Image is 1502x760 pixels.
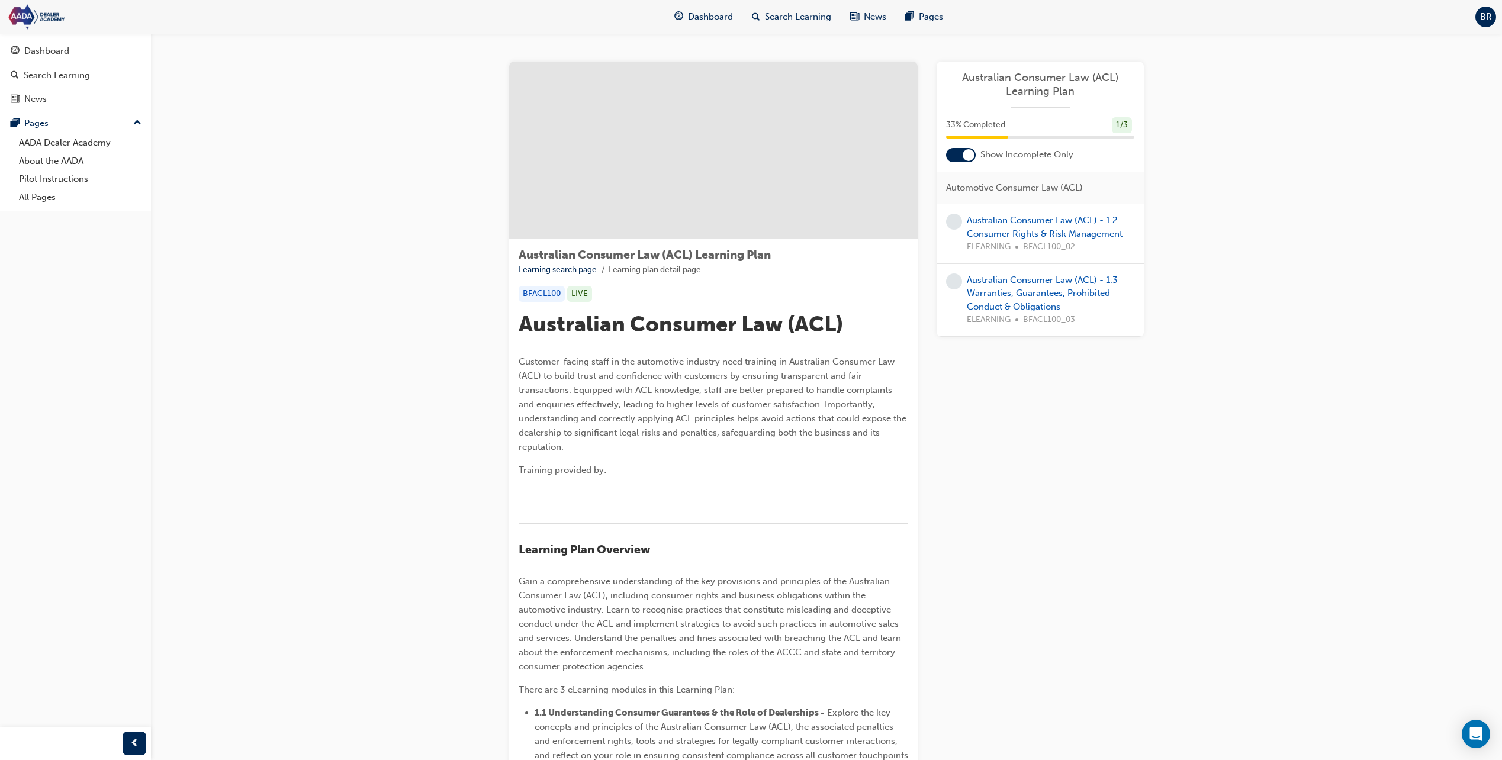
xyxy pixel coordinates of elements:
[752,9,760,24] span: search-icon
[1112,117,1132,133] div: 1 / 3
[688,10,733,24] span: Dashboard
[567,286,592,302] div: LIVE
[519,286,565,302] div: BFACL100
[967,313,1011,327] span: ELEARNING
[864,10,886,24] span: News
[14,170,146,188] a: Pilot Instructions
[946,214,962,230] span: learningRecordVerb_NONE-icon
[5,38,146,112] button: DashboardSearch LearningNews
[674,9,683,24] span: guage-icon
[519,576,903,672] span: Gain a comprehensive understanding of the key provisions and principles of the Australian Consume...
[1023,313,1075,327] span: BFACL100_03
[11,118,20,129] span: pages-icon
[14,188,146,207] a: All Pages
[967,240,1011,254] span: ELEARNING
[1462,720,1490,748] div: Open Intercom Messenger
[1023,240,1075,254] span: BFACL100_02
[5,40,146,62] a: Dashboard
[1480,10,1492,24] span: BR
[967,215,1123,239] a: Australian Consumer Law (ACL) - 1.2 Consumer Rights & Risk Management
[946,71,1134,98] a: Australian Consumer Law (ACL) Learning Plan
[519,248,771,262] span: Australian Consumer Law (ACL) Learning Plan
[905,9,914,24] span: pages-icon
[742,5,841,29] a: search-iconSearch Learning
[967,275,1118,312] a: Australian Consumer Law (ACL) - 1.3 Warranties, Guarantees, Prohibited Conduct & Obligations
[946,118,1005,132] span: 33 % Completed
[24,44,69,58] div: Dashboard
[765,10,831,24] span: Search Learning
[946,273,962,289] span: learningRecordVerb_NONE-icon
[609,263,701,277] li: Learning plan detail page
[11,46,20,57] span: guage-icon
[14,134,146,152] a: AADA Dealer Academy
[919,10,943,24] span: Pages
[946,181,1083,195] span: Automotive Consumer Law (ACL)
[5,112,146,134] button: Pages
[896,5,953,29] a: pages-iconPages
[519,265,597,275] a: Learning search page
[519,356,909,452] span: Customer-facing staff in the automotive industry need training in Australian Consumer Law (ACL) t...
[519,465,606,475] span: Training provided by:
[6,4,142,30] img: Trak
[665,5,742,29] a: guage-iconDashboard
[519,311,843,337] span: Australian Consumer Law (ACL)
[841,5,896,29] a: news-iconNews
[11,94,20,105] span: news-icon
[5,88,146,110] a: News
[519,684,735,695] span: There are 3 eLearning modules in this Learning Plan:
[11,70,19,81] span: search-icon
[980,148,1073,162] span: Show Incomplete Only
[535,707,825,718] span: 1.1 Understanding Consumer Guarantees & the Role of Dealerships -
[519,543,650,556] span: Learning Plan Overview
[14,152,146,170] a: About the AADA
[130,736,139,751] span: prev-icon
[24,92,47,106] div: News
[1475,7,1496,27] button: BR
[5,65,146,86] a: Search Learning
[24,117,49,130] div: Pages
[850,9,859,24] span: news-icon
[133,115,141,131] span: up-icon
[24,69,90,82] div: Search Learning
